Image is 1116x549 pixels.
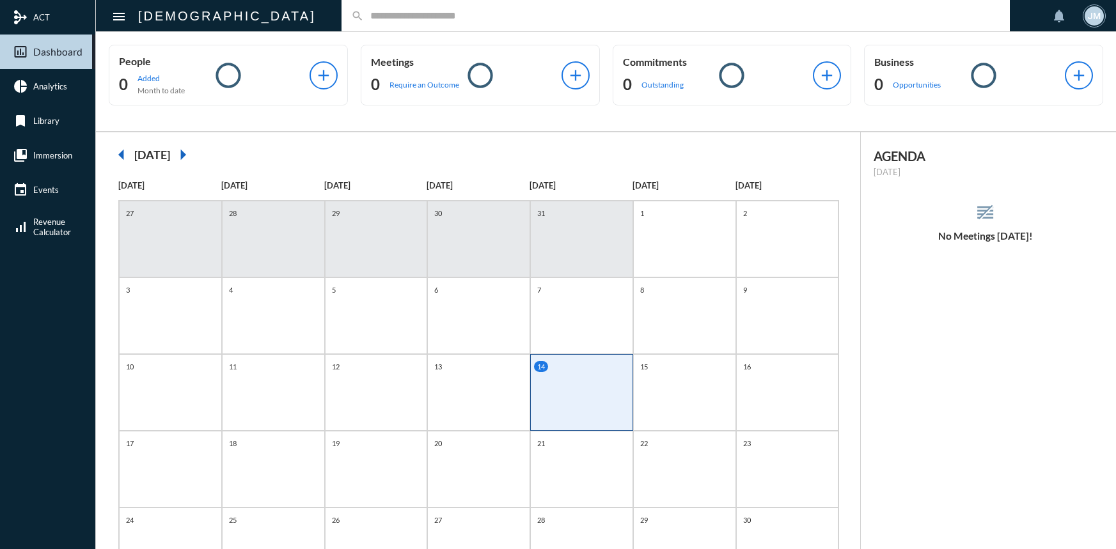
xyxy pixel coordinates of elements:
span: ACT [33,12,50,22]
p: 3 [123,284,133,295]
p: 11 [226,361,240,372]
mat-icon: bookmark [13,113,28,128]
p: 28 [226,208,240,219]
mat-icon: event [13,182,28,197]
p: 2 [740,208,750,219]
p: 10 [123,361,137,372]
h2: AGENDA [874,148,1097,164]
mat-icon: insert_chart_outlined [13,44,28,59]
mat-icon: pie_chart [13,79,28,94]
div: JM [1085,6,1104,26]
mat-icon: collections_bookmark [13,148,28,163]
button: Toggle sidenav [106,3,132,29]
p: [DATE] [427,180,530,190]
p: 16 [740,361,754,372]
p: 25 [226,514,240,525]
span: Dashboard [33,46,83,58]
p: 12 [329,361,343,372]
p: [DATE] [874,167,1097,177]
span: Events [33,185,59,195]
span: Analytics [33,81,67,91]
p: 26 [329,514,343,525]
p: [DATE] [324,180,427,190]
p: 29 [329,208,343,219]
mat-icon: arrow_left [109,142,134,167]
p: 19 [329,438,343,449]
h2: [DEMOGRAPHIC_DATA] [138,6,316,26]
p: 23 [740,438,754,449]
span: Revenue Calculator [33,217,71,237]
p: 9 [740,284,750,295]
p: 17 [123,438,137,449]
p: 6 [431,284,441,295]
p: 24 [123,514,137,525]
p: 30 [740,514,754,525]
mat-icon: signal_cellular_alt [13,219,28,235]
mat-icon: reorder [975,202,996,223]
mat-icon: search [351,10,364,22]
p: 30 [431,208,445,219]
p: 13 [431,361,445,372]
h2: [DATE] [134,148,170,162]
p: [DATE] [530,180,633,190]
span: Immersion [33,150,72,160]
mat-icon: Side nav toggle icon [111,9,127,24]
p: 28 [534,514,548,525]
p: 22 [637,438,651,449]
p: [DATE] [735,180,838,190]
mat-icon: notifications [1051,8,1067,24]
p: 15 [637,361,651,372]
p: 27 [123,208,137,219]
p: [DATE] [221,180,324,190]
mat-icon: arrow_right [170,142,196,167]
p: 31 [534,208,548,219]
p: 20 [431,438,445,449]
h5: No Meetings [DATE]! [861,230,1110,242]
p: 29 [637,514,651,525]
span: Library [33,116,59,126]
p: 8 [637,284,647,295]
p: 7 [534,284,544,295]
p: 27 [431,514,445,525]
p: 14 [534,361,548,372]
p: 21 [534,438,548,449]
p: [DATE] [118,180,221,190]
p: 1 [637,208,647,219]
mat-icon: mediation [13,10,28,25]
p: 5 [329,284,339,295]
p: [DATE] [633,180,735,190]
p: 4 [226,284,236,295]
p: 18 [226,438,240,449]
